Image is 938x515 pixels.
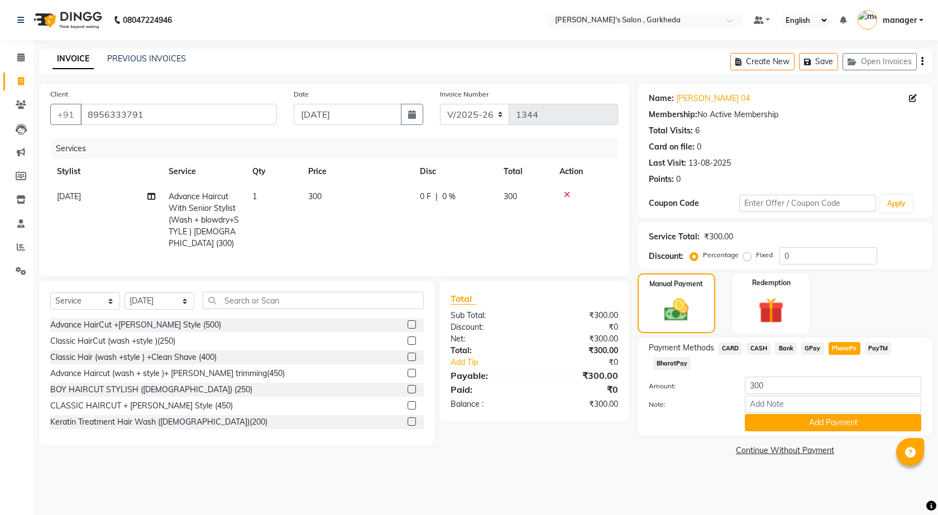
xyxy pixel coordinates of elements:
[451,293,476,305] span: Total
[534,369,626,382] div: ₹300.00
[252,191,257,201] span: 1
[799,53,838,70] button: Save
[50,104,82,125] button: +91
[746,342,770,355] span: CASH
[640,381,737,391] label: Amount:
[504,191,517,201] span: 300
[50,384,252,396] div: BOY HAIRCUT STYLISH ([DEMOGRAPHIC_DATA]) (250)
[649,174,674,185] div: Points:
[246,159,301,184] th: Qty
[883,15,917,26] span: manager
[704,231,733,243] div: ₹300.00
[50,400,233,412] div: CLASSIC HAIRCUT + [PERSON_NAME] Style (450)
[553,159,618,184] th: Action
[534,398,626,410] div: ₹300.00
[801,342,824,355] span: GPay
[865,342,892,355] span: PayTM
[57,191,81,201] span: [DATE]
[676,174,681,185] div: 0
[442,383,534,396] div: Paid:
[676,93,750,104] a: [PERSON_NAME] 04
[51,138,626,159] div: Services
[442,333,534,345] div: Net:
[703,250,739,260] label: Percentage
[162,159,246,184] th: Service
[843,53,917,70] button: Open Invoices
[649,93,674,104] div: Name:
[442,369,534,382] div: Payable:
[442,191,456,203] span: 0 %
[649,231,700,243] div: Service Total:
[745,377,921,394] input: Amount
[653,357,691,370] span: BharatPay
[534,321,626,333] div: ₹0
[745,396,921,413] input: Add Note
[203,292,424,309] input: Search or Scan
[880,195,912,212] button: Apply
[649,342,714,354] span: Payment Methods
[649,198,740,209] div: Coupon Code
[730,53,795,70] button: Create New
[294,89,309,99] label: Date
[169,191,239,248] span: Advance Haircut With Senior Stylist (Wash + blowdry+STYLE ) [DEMOGRAPHIC_DATA] (300)
[50,159,162,184] th: Stylist
[497,159,553,184] th: Total
[649,141,695,153] div: Card on file:
[829,342,860,355] span: PhonePe
[301,159,413,184] th: Price
[891,470,927,504] iframe: chat widget
[50,352,217,363] div: Classic Hair (wash +style ) +Clean Shave (400)
[739,195,875,212] input: Enter Offer / Coupon Code
[649,109,697,121] div: Membership:
[640,400,737,410] label: Note:
[688,157,731,169] div: 13-08-2025
[549,357,626,368] div: ₹0
[420,191,431,203] span: 0 F
[442,321,534,333] div: Discount:
[649,125,693,137] div: Total Visits:
[52,49,94,69] a: INVOICE
[440,89,489,99] label: Invoice Number
[719,342,743,355] span: CARD
[107,54,186,64] a: PREVIOUS INVOICES
[80,104,277,125] input: Search by Name/Mobile/Email/Code
[697,141,701,153] div: 0
[695,125,700,137] div: 6
[649,251,683,262] div: Discount:
[752,278,791,288] label: Redemption
[858,10,877,30] img: manager
[640,445,930,456] a: Continue Without Payment
[442,310,534,321] div: Sub Total:
[50,368,285,379] div: Advance Haircut (wash + style )+ [PERSON_NAME] trimming(450)
[649,157,686,169] div: Last Visit:
[534,310,626,321] div: ₹300.00
[649,279,703,289] label: Manual Payment
[50,319,221,331] div: Advance HairCut +[PERSON_NAME] Style (500)
[756,250,773,260] label: Fixed
[308,191,322,201] span: 300
[442,398,534,410] div: Balance :
[413,159,497,184] th: Disc
[657,296,697,324] img: _cash.svg
[649,109,921,121] div: No Active Membership
[123,4,172,36] b: 08047224946
[442,345,534,357] div: Total:
[750,295,792,326] img: _gift.svg
[442,357,549,368] a: Add Tip
[534,383,626,396] div: ₹0
[50,416,267,428] div: Keratin Treatment Hair Wash ([DEMOGRAPHIC_DATA])(200)
[435,191,438,203] span: |
[28,4,105,36] img: logo
[745,414,921,431] button: Add Payment
[534,333,626,345] div: ₹300.00
[50,89,68,99] label: Client
[534,345,626,357] div: ₹300.00
[775,342,797,355] span: Bank
[50,335,175,347] div: Classic HairCut (wash +style )(250)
